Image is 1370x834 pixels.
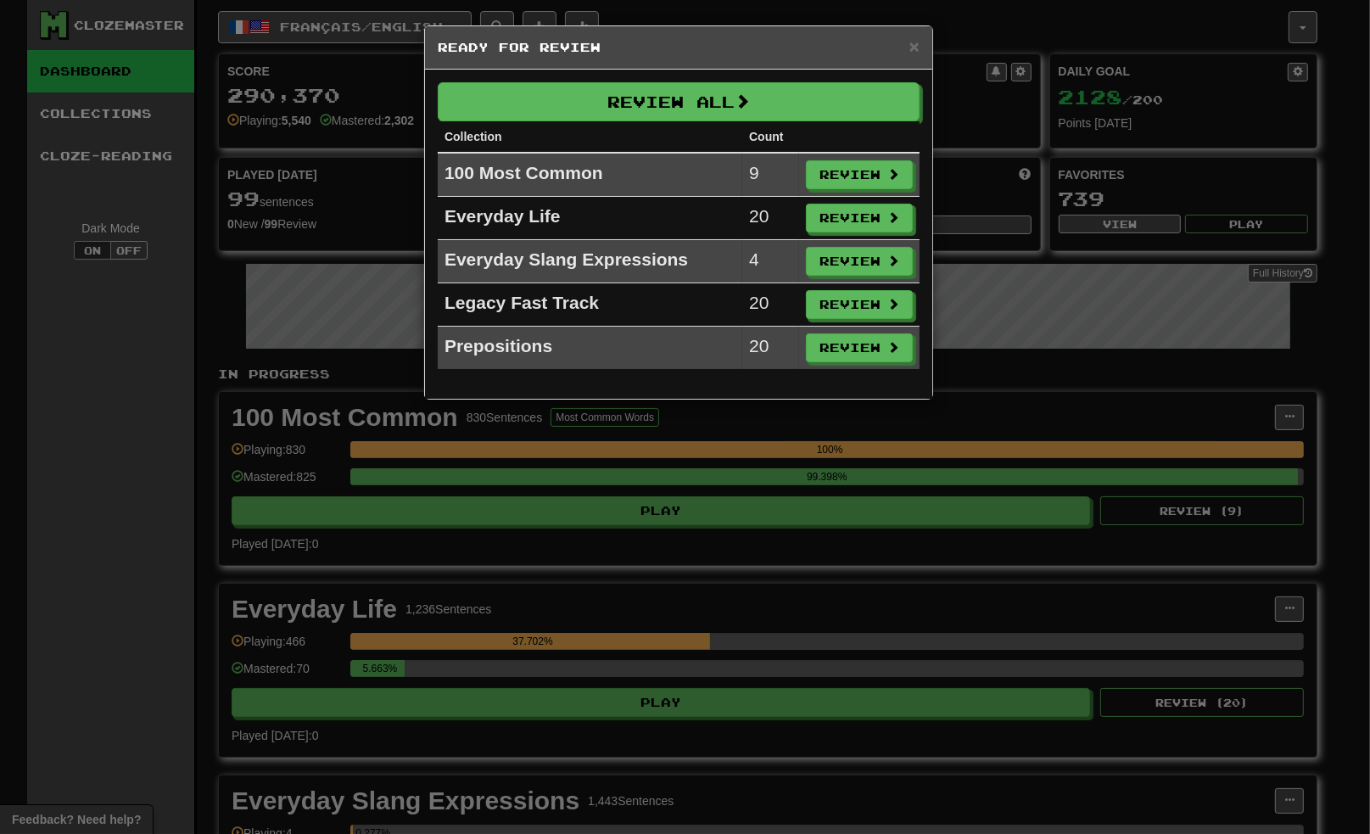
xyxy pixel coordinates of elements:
[438,283,742,327] td: Legacy Fast Track
[909,37,920,55] button: Close
[806,204,913,232] button: Review
[806,333,913,362] button: Review
[742,240,799,283] td: 4
[806,160,913,189] button: Review
[438,153,742,197] td: 100 Most Common
[742,327,799,370] td: 20
[806,290,913,319] button: Review
[438,82,920,121] button: Review All
[438,197,742,240] td: Everyday Life
[438,327,742,370] td: Prepositions
[909,36,920,56] span: ×
[742,283,799,327] td: 20
[806,247,913,276] button: Review
[438,39,920,56] h5: Ready for Review
[742,121,799,153] th: Count
[742,197,799,240] td: 20
[438,121,742,153] th: Collection
[438,240,742,283] td: Everyday Slang Expressions
[742,153,799,197] td: 9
